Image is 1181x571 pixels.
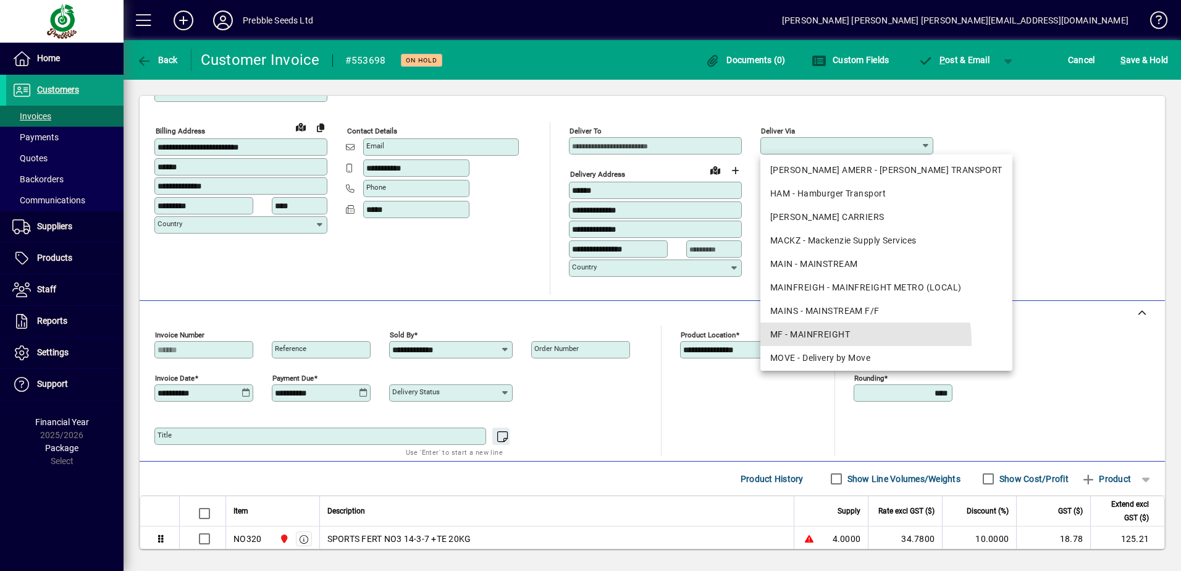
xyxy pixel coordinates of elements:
a: Support [6,369,124,400]
mat-label: Product location [681,331,736,339]
mat-option: GLEN AMERR - GLEN AMER TRANSPORT [760,158,1012,182]
a: Reports [6,306,124,337]
a: Settings [6,337,124,368]
mat-label: Email [366,142,384,150]
div: Prebble Seeds Ltd [243,11,313,30]
mat-label: Rounding [854,374,884,383]
mat-label: Country [158,219,182,228]
button: Product [1075,468,1137,490]
span: Financial Year [35,417,89,427]
div: MAINS - MAINSTREAM F/F [770,305,1002,318]
td: 125.21 [1090,527,1164,552]
div: MACKZ - Mackenzie Supply Services [770,234,1002,247]
span: ave & Hold [1120,50,1168,70]
button: Custom Fields [809,49,893,71]
mat-label: Payment due [272,374,314,383]
span: Extend excl GST ($) [1098,497,1149,525]
span: Item [233,504,248,518]
label: Show Line Volumes/Weights [845,473,960,485]
mat-label: Phone [366,183,386,192]
button: Documents (0) [702,49,789,71]
div: HAM - Hamburger Transport [770,187,1002,200]
a: Quotes [6,148,124,169]
td: 18.78 [1016,527,1090,552]
span: Back [137,55,178,65]
button: Choose address [725,161,745,180]
div: 34.7800 [876,533,935,545]
span: Custom Fields [812,55,889,65]
mat-label: Invoice number [155,331,204,339]
mat-label: Deliver via [761,127,795,135]
span: Supply [838,504,860,518]
mat-option: KENN - KENNEDY CARRIERS [760,205,1012,229]
span: Products [37,253,72,263]
span: Communications [12,195,85,205]
span: Suppliers [37,221,72,231]
mat-option: MAINFREIGH - MAINFREIGHT METRO (LOCAL) [760,276,1012,299]
span: Description [327,504,365,518]
span: PALMERSTON NORTH [276,532,290,546]
button: Save & Hold [1117,49,1171,71]
mat-option: MACKZ - Mackenzie Supply Services [760,229,1012,252]
span: P [939,55,945,65]
a: Suppliers [6,211,124,242]
a: Products [6,243,124,274]
mat-option: MAINS - MAINSTREAM F/F [760,299,1012,323]
mat-option: HAM - Hamburger Transport [760,182,1012,205]
span: Cancel [1068,50,1095,70]
div: MF - MAINFREIGHT [770,328,1002,341]
td: 10.0000 [942,527,1016,552]
app-page-header-button: Back [124,49,191,71]
span: On hold [406,56,437,64]
div: MAIN - MAINSTREAM [770,258,1002,271]
mat-label: Order number [534,344,579,353]
mat-label: Deliver To [569,127,602,135]
div: MAINFREIGH - MAINFREIGHT METRO (LOCAL) [770,281,1002,294]
span: SPORTS FERT NO3 14-3-7 +TE 20KG [327,533,471,545]
button: Post & Email [912,49,996,71]
button: Back [133,49,181,71]
a: Invoices [6,106,124,127]
span: Product [1081,469,1131,489]
span: ost & Email [918,55,990,65]
span: Backorders [12,174,64,184]
a: Staff [6,274,124,305]
span: Quotes [12,153,48,163]
span: Reports [37,316,67,326]
span: Support [37,379,68,389]
mat-label: Delivery status [392,387,440,396]
mat-label: Title [158,431,172,439]
span: Product History [741,469,804,489]
a: Backorders [6,169,124,190]
span: Payments [12,132,59,142]
mat-option: MF - MAINFREIGHT [760,323,1012,346]
span: Discount (%) [967,504,1009,518]
div: Customer Invoice [201,50,320,70]
a: Knowledge Base [1141,2,1166,43]
mat-label: Reference [275,344,306,353]
span: GST ($) [1058,504,1083,518]
a: View on map [291,117,311,137]
button: Copy to Delivery address [311,117,330,137]
span: Invoices [12,111,51,121]
div: [PERSON_NAME] AMERR - [PERSON_NAME] TRANSPORT [770,164,1002,177]
mat-label: Sold by [390,331,414,339]
mat-hint: Use 'Enter' to start a new line [406,445,503,459]
button: Product History [736,468,809,490]
div: [PERSON_NAME] CARRIERS [770,211,1002,224]
div: NO320 [233,533,261,545]
button: Add [164,9,203,32]
mat-option: PBT - PBT [760,370,1012,393]
span: S [1120,55,1125,65]
div: #553698 [345,51,386,70]
span: Package [45,443,78,453]
span: Documents (0) [705,55,786,65]
span: Rate excl GST ($) [878,504,935,518]
label: Show Cost/Profit [997,473,1069,485]
span: Home [37,53,60,63]
span: Settings [37,347,69,357]
mat-label: Country [572,263,597,271]
span: Staff [37,284,56,294]
mat-option: MOVE - Delivery by Move [760,346,1012,370]
a: Home [6,43,124,74]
